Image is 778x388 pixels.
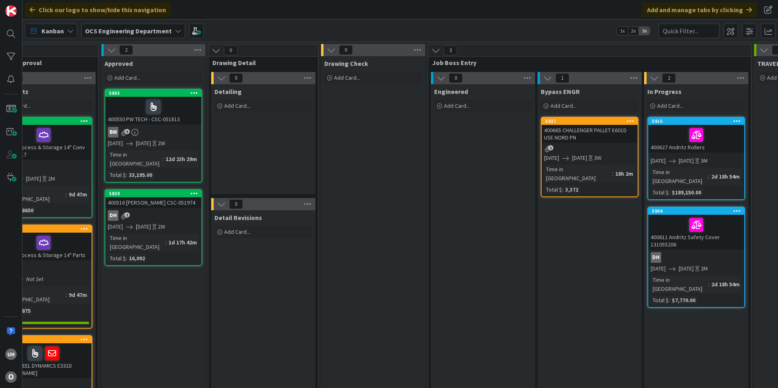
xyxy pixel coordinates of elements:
span: 2x [628,27,639,35]
div: uh [5,349,17,360]
div: Click our logo to show/hide this navigation [25,2,171,17]
div: 2d 18h 54m [709,280,742,289]
span: : [126,170,127,179]
span: : [669,188,670,197]
span: [DATE] [26,174,41,183]
span: 0 [229,73,243,83]
div: Time in [GEOGRAPHIC_DATA] [651,275,708,293]
span: [DATE] [679,264,694,273]
span: Detail Revisions [214,214,262,222]
span: [DATE] [544,154,559,162]
span: 0 [224,46,238,55]
div: 400516 [PERSON_NAME] CSC-051974 [105,197,201,208]
div: 18650 [17,206,35,215]
a: 5937400665 CHALLENGER PALLET E601D USE NORD PN[DATE][DATE]3WTime in [GEOGRAPHIC_DATA]:18h 2mTotal... [541,117,638,197]
span: [DATE] [651,157,666,165]
div: 3,372 [563,185,580,194]
span: 2 [119,45,133,55]
div: 5865 [109,90,201,96]
div: 5865 [105,89,201,97]
span: Job Boss Entry [432,59,741,67]
div: 5937400665 CHALLENGER PALLET E601D USE NORD PN [542,118,638,143]
span: 1x [617,27,628,35]
div: BW [108,127,118,137]
span: Bypass ENGR [541,87,580,96]
span: Add Card... [224,228,250,235]
div: BW [105,127,201,137]
div: 5839400516 [PERSON_NAME] CSC-051974 [105,190,201,208]
div: 16,092 [127,254,147,263]
div: 5915400627 Andritz Rollers [648,118,744,153]
span: : [66,190,67,199]
div: Time in [GEOGRAPHIC_DATA] [651,168,708,185]
span: [DATE] [136,222,151,231]
div: 3M [701,157,708,165]
div: 5937 [542,118,638,125]
div: 5839 [105,190,201,197]
div: Time in [GEOGRAPHIC_DATA] [544,165,612,183]
div: 400611 Andritz Safety Cover 131055206 [648,215,744,250]
span: Drawing Detail [212,59,308,67]
div: 2W [158,222,165,231]
div: 5915 [652,118,744,124]
span: : [165,238,166,247]
div: 5865400550 PW TECH - CSC-051813 [105,89,201,124]
span: [DATE] [108,139,123,148]
div: 5937 [545,118,638,124]
div: Total $ [108,254,126,263]
span: Kanban [42,26,64,36]
div: 3875 [17,306,33,315]
div: O [5,371,17,383]
div: DH [108,210,118,221]
span: Add Card... [444,102,470,109]
span: 1 [125,212,130,218]
span: : [66,290,67,299]
div: 18h 2m [613,169,635,178]
input: Quick Filter... [658,24,719,38]
div: 33,195.00 [127,170,154,179]
span: Add Card... [334,74,360,81]
div: Time in [GEOGRAPHIC_DATA] [108,150,162,168]
div: Time in [GEOGRAPHIC_DATA] [108,233,165,251]
div: Total $ [651,296,669,305]
span: 0 [339,45,353,55]
span: [DATE] [651,264,666,273]
div: 9d 47m [67,290,89,299]
span: 0 [449,73,463,83]
div: DH [648,252,744,263]
span: [DATE] [572,154,587,162]
a: 5865400550 PW TECH - CSC-051813BW[DATE][DATE]2WTime in [GEOGRAPHIC_DATA]:12d 23h 29mTotal $:33,19... [105,89,202,183]
div: 2d 18h 54m [709,172,742,181]
img: Visit kanbanzone.com [5,5,17,17]
div: DH [105,210,201,221]
span: : [612,169,613,178]
span: Approved [105,59,133,68]
span: 5 [125,129,130,134]
span: Engineered [434,87,468,96]
a: 5904400611 Andritz Safety Cover 131055206DH[DATE][DATE]2MTime in [GEOGRAPHIC_DATA]:2d 18h 54mTota... [647,207,745,308]
div: 5904400611 Andritz Safety Cover 131055206 [648,207,744,250]
div: 2M [701,264,708,273]
span: : [708,280,709,289]
span: Detailing [214,87,242,96]
i: Not Set [26,275,44,283]
span: : [562,185,563,194]
span: Drawing Check [324,59,368,68]
div: 400665 CHALLENGER PALLET E601D USE NORD PN [542,125,638,143]
span: 3 [444,46,457,55]
span: : [126,254,127,263]
span: Add Card... [551,102,577,109]
div: Add and manage tabs by clicking [642,2,757,17]
span: Add Card... [114,74,140,81]
div: $7,770.00 [670,296,697,305]
a: 5839400516 [PERSON_NAME] CSC-051974DH[DATE][DATE]2WTime in [GEOGRAPHIC_DATA]:1d 17h 42mTotal $:16... [105,189,202,266]
div: 400627 Andritz Rollers [648,125,744,153]
span: 3x [639,27,650,35]
span: : [708,172,709,181]
div: Total $ [651,188,669,197]
div: 2M [48,174,55,183]
div: 12d 23h 29m [164,155,199,163]
span: 2 [662,73,676,83]
span: 1 [548,145,553,150]
span: : [162,155,164,163]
